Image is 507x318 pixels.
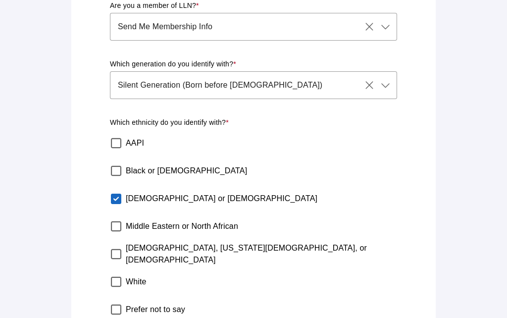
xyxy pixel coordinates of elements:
p: Which ethnicity do you identify with? [110,118,397,128]
span: Silent Generation (Born before [DEMOGRAPHIC_DATA]) [118,79,322,91]
span: Send Me Membership Info [118,21,212,33]
label: Middle Eastern or North African [126,212,238,240]
p: Are you a member of LLN? [110,1,397,11]
label: [DEMOGRAPHIC_DATA] or [DEMOGRAPHIC_DATA] [126,185,317,212]
i: Clear [363,79,375,91]
label: AAPI [126,129,144,157]
label: Black or [DEMOGRAPHIC_DATA] [126,157,247,185]
label: White [126,268,147,296]
p: Which generation do you identify with? [110,59,397,69]
label: [DEMOGRAPHIC_DATA], [US_STATE][DEMOGRAPHIC_DATA], or [DEMOGRAPHIC_DATA] [126,240,397,268]
i: Clear [363,21,375,33]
